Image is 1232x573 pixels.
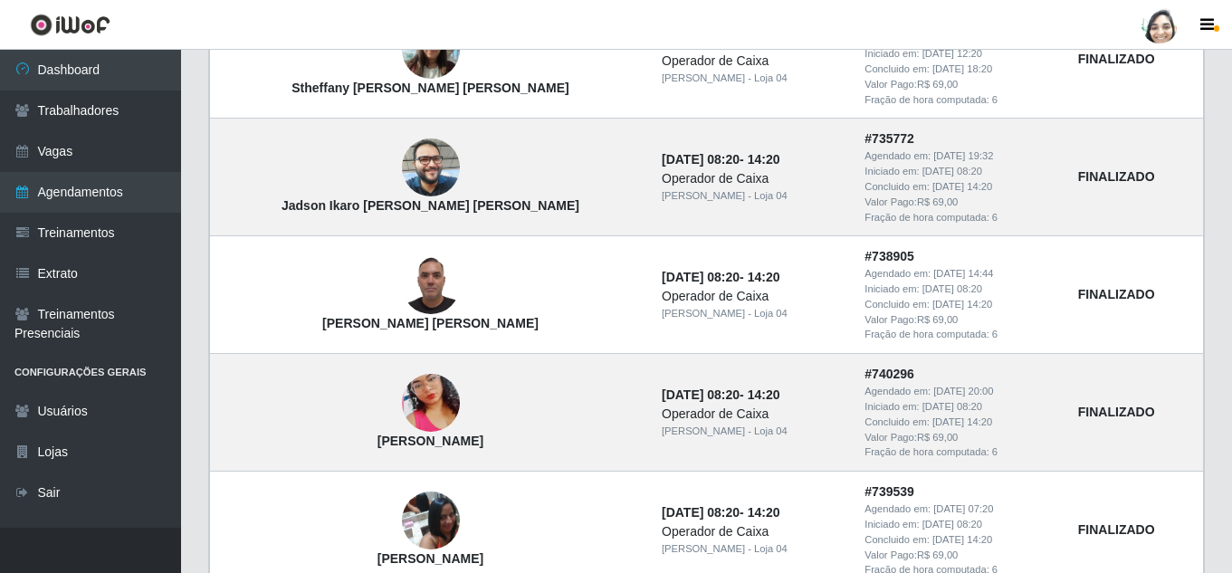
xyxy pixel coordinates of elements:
[377,434,483,448] strong: [PERSON_NAME]
[377,551,483,566] strong: [PERSON_NAME]
[748,387,780,402] time: 14:20
[1078,405,1155,419] strong: FINALIZADO
[662,505,779,520] strong: -
[662,188,843,204] div: [PERSON_NAME] - Loja 04
[864,312,1056,328] div: Valor Pago: R$ 69,00
[864,210,1056,225] div: Fração de hora computada: 6
[864,297,1056,312] div: Concluido em:
[662,387,740,402] time: [DATE] 08:20
[933,386,993,396] time: [DATE] 20:00
[402,12,460,89] img: Stheffany Nascimento da Silva
[922,48,982,59] time: [DATE] 12:20
[922,166,982,177] time: [DATE] 08:20
[1078,287,1155,301] strong: FINALIZADO
[662,152,779,167] strong: -
[864,92,1056,108] div: Fração de hora computada: 6
[402,129,460,206] img: Jadson Ikaro de Souza Câmara
[933,503,993,514] time: [DATE] 07:20
[662,541,843,557] div: [PERSON_NAME] - Loja 04
[932,299,992,310] time: [DATE] 14:20
[864,46,1056,62] div: Iniciado em:
[291,81,568,95] strong: Stheffany [PERSON_NAME] [PERSON_NAME]
[662,306,843,321] div: [PERSON_NAME] - Loja 04
[402,247,460,324] img: Ricardo Melo Salles
[864,164,1056,179] div: Iniciado em:
[864,501,1056,517] div: Agendado em:
[864,62,1056,77] div: Concluido em:
[864,384,1056,399] div: Agendado em:
[402,351,460,454] img: Milena dos Santos Veloso
[864,327,1056,342] div: Fração de hora computada: 6
[748,152,780,167] time: 14:20
[864,77,1056,92] div: Valor Pago: R$ 69,00
[864,484,914,499] strong: # 739539
[402,482,460,559] img: Micarla Vicente Gomes
[922,283,982,294] time: [DATE] 08:20
[932,181,992,192] time: [DATE] 14:20
[864,548,1056,563] div: Valor Pago: R$ 69,00
[662,270,779,284] strong: -
[864,444,1056,460] div: Fração de hora computada: 6
[932,416,992,427] time: [DATE] 14:20
[864,367,914,381] strong: # 740296
[322,316,539,330] strong: [PERSON_NAME] [PERSON_NAME]
[282,198,579,213] strong: Jadson Ikaro [PERSON_NAME] [PERSON_NAME]
[864,282,1056,297] div: Iniciado em:
[932,63,992,74] time: [DATE] 18:20
[864,249,914,263] strong: # 738905
[933,268,993,279] time: [DATE] 14:44
[662,387,779,402] strong: -
[1078,522,1155,537] strong: FINALIZADO
[864,399,1056,415] div: Iniciado em:
[662,287,843,306] div: Operador de Caixa
[864,430,1056,445] div: Valor Pago: R$ 69,00
[864,517,1056,532] div: Iniciado em:
[662,270,740,284] time: [DATE] 08:20
[864,532,1056,548] div: Concluido em:
[662,405,843,424] div: Operador de Caixa
[1078,52,1155,66] strong: FINALIZADO
[864,179,1056,195] div: Concluido em:
[662,152,740,167] time: [DATE] 08:20
[864,266,1056,282] div: Agendado em:
[932,534,992,545] time: [DATE] 14:20
[662,71,843,86] div: [PERSON_NAME] - Loja 04
[662,522,843,541] div: Operador de Caixa
[748,270,780,284] time: 14:20
[933,150,993,161] time: [DATE] 19:32
[662,52,843,71] div: Operador de Caixa
[864,415,1056,430] div: Concluido em:
[864,131,914,146] strong: # 735772
[662,505,740,520] time: [DATE] 08:20
[922,519,982,530] time: [DATE] 08:20
[1078,169,1155,184] strong: FINALIZADO
[662,169,843,188] div: Operador de Caixa
[748,505,780,520] time: 14:20
[864,195,1056,210] div: Valor Pago: R$ 69,00
[864,148,1056,164] div: Agendado em:
[922,401,982,412] time: [DATE] 08:20
[662,424,843,439] div: [PERSON_NAME] - Loja 04
[30,14,110,36] img: CoreUI Logo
